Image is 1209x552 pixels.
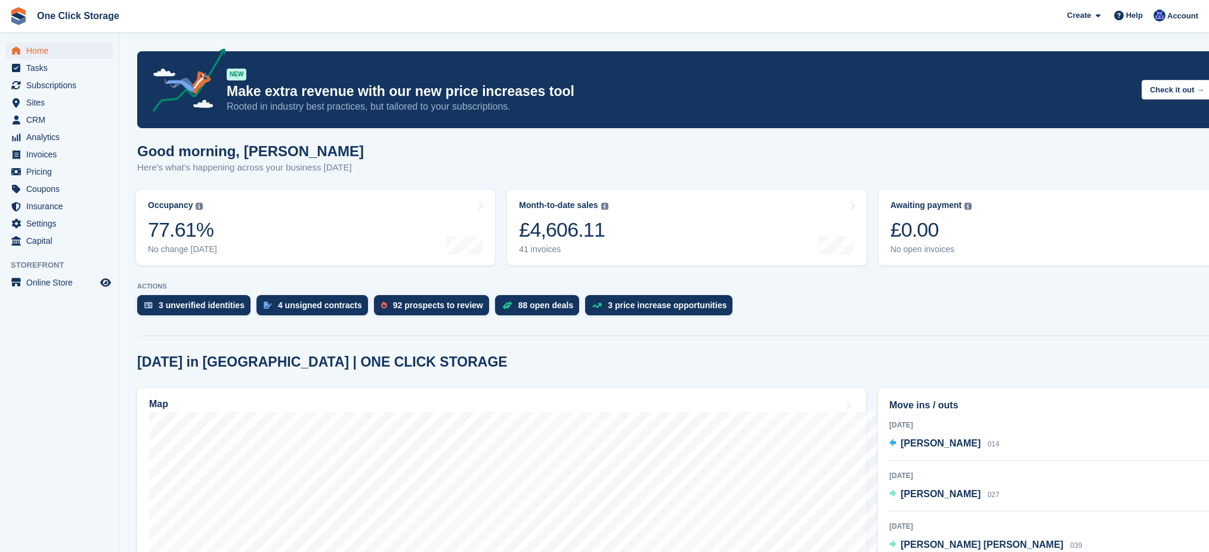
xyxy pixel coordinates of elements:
[26,77,98,94] span: Subscriptions
[10,7,27,25] img: stora-icon-8386f47178a22dfd0bd8f6a31ec36ba5ce8667c1dd55bd0f319d3a0aa187defe.svg
[227,83,1132,100] p: Make extra revenue with our new price increases tool
[26,198,98,215] span: Insurance
[901,438,981,448] span: [PERSON_NAME]
[964,203,972,210] img: icon-info-grey-7440780725fd019a000dd9b08b2336e03edf1995a4989e88bcd33f0948082b44.svg
[988,440,1000,448] span: 014
[264,302,272,309] img: contract_signature_icon-13c848040528278c33f63329250d36e43548de30e8caae1d1a13099fd9432cc5.svg
[6,94,113,111] a: menu
[26,111,98,128] span: CRM
[144,302,153,309] img: verify_identity-adf6edd0f0f0b5bbfe63781bf79b02c33cf7c696d77639b501bdc392416b5a36.svg
[518,300,574,310] div: 88 open deals
[592,303,602,308] img: price_increase_opportunities-93ffe204e8149a01c8c9dc8f82e8f89637d9d84a8eef4429ea346261dce0b2c0.svg
[6,42,113,59] a: menu
[26,129,98,145] span: Analytics
[136,190,495,265] a: Occupancy 77.61% No change [DATE]
[98,275,113,290] a: Preview store
[26,60,98,76] span: Tasks
[890,218,972,242] div: £0.00
[143,48,226,116] img: price-adjustments-announcement-icon-8257ccfd72463d97f412b2fc003d46551f7dbcb40ab6d574587a9cd5c0d94...
[6,232,113,249] a: menu
[227,100,1132,113] p: Rooted in industry best practices, but tailored to your subscriptions.
[601,203,608,210] img: icon-info-grey-7440780725fd019a000dd9b08b2336e03edf1995a4989e88bcd33f0948082b44.svg
[901,539,1063,550] span: [PERSON_NAME] [PERSON_NAME]
[137,143,364,159] h1: Good morning, [PERSON_NAME]
[26,163,98,180] span: Pricing
[26,274,98,291] span: Online Store
[519,200,598,210] div: Month-to-date sales
[6,111,113,128] a: menu
[1126,10,1143,21] span: Help
[6,215,113,232] a: menu
[137,354,508,370] h2: [DATE] in [GEOGRAPHIC_DATA] | ONE CLICK STORAGE
[585,295,738,321] a: 3 price increase opportunities
[507,190,866,265] a: Month-to-date sales £4,606.11 41 invoices
[32,6,124,26] a: One Click Storage
[6,146,113,163] a: menu
[6,60,113,76] a: menu
[148,200,193,210] div: Occupancy
[11,259,119,271] span: Storefront
[889,436,1000,452] a: [PERSON_NAME] 014
[26,94,98,111] span: Sites
[988,491,1000,499] span: 027
[495,295,586,321] a: 88 open deals
[608,300,726,310] div: 3 price increase opportunities
[256,295,374,321] a: 4 unsigned contracts
[393,300,483,310] div: 92 prospects to review
[148,218,217,242] div: 77.61%
[6,163,113,180] a: menu
[381,302,387,309] img: prospect-51fa495bee0391a8d652442698ab0144808aea92771e9ea1ae160a38d050c398.svg
[26,146,98,163] span: Invoices
[26,181,98,197] span: Coupons
[278,300,362,310] div: 4 unsigned contracts
[890,200,962,210] div: Awaiting payment
[890,244,972,255] div: No open invoices
[889,487,1000,503] a: [PERSON_NAME] 027
[1067,10,1091,21] span: Create
[148,244,217,255] div: No change [DATE]
[227,69,246,80] div: NEW
[26,42,98,59] span: Home
[149,399,168,410] h2: Map
[6,77,113,94] a: menu
[1167,10,1198,22] span: Account
[137,161,364,175] p: Here's what's happening across your business [DATE]
[26,215,98,232] span: Settings
[901,489,981,499] span: [PERSON_NAME]
[519,244,608,255] div: 41 invoices
[1070,541,1082,550] span: 039
[6,198,113,215] a: menu
[137,295,256,321] a: 3 unverified identities
[26,232,98,249] span: Capital
[6,181,113,197] a: menu
[374,295,495,321] a: 92 prospects to review
[159,300,245,310] div: 3 unverified identities
[6,129,113,145] a: menu
[196,203,203,210] img: icon-info-grey-7440780725fd019a000dd9b08b2336e03edf1995a4989e88bcd33f0948082b44.svg
[1154,10,1165,21] img: Thomas
[502,301,512,309] img: deal-1b604bf984904fb50ccaf53a9ad4b4a5d6e5aea283cecdc64d6e3604feb123c2.svg
[6,274,113,291] a: menu
[519,218,608,242] div: £4,606.11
